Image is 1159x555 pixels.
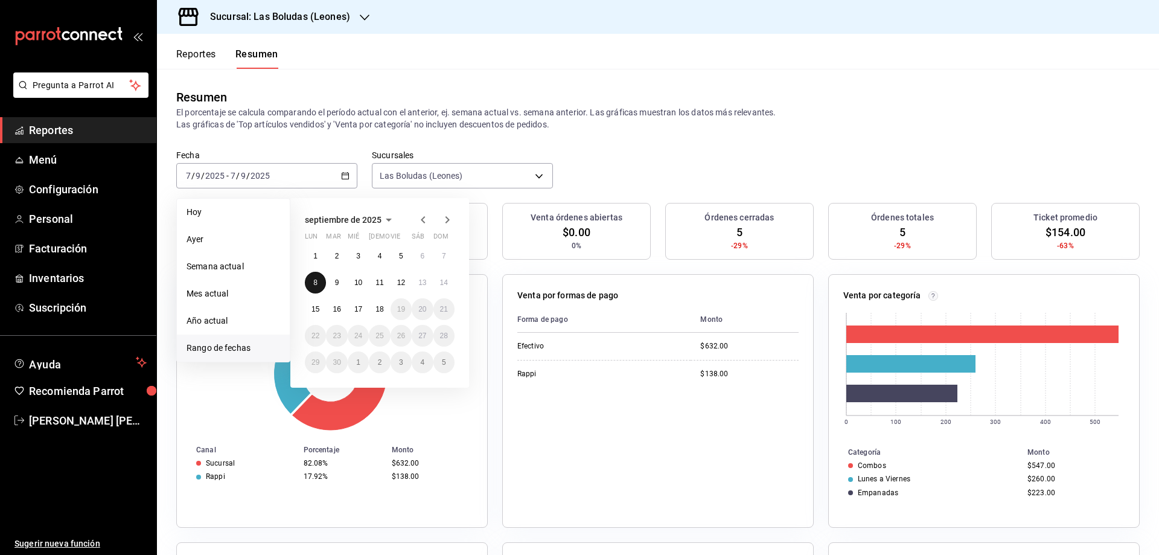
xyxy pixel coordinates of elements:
[440,305,448,313] abbr: 21 de septiembre de 2025
[531,211,622,224] h3: Venta órdenes abiertas
[399,358,403,367] abbr: 3 de octubre de 2025
[29,383,147,399] span: Recomienda Parrot
[442,252,446,260] abbr: 7 de septiembre de 2025
[700,341,799,351] div: $632.00
[29,240,147,257] span: Facturación
[442,358,446,367] abbr: 5 de octubre de 2025
[200,10,350,24] h3: Sucursal: Las Boludas (Leones)
[372,151,553,159] label: Sucursales
[29,300,147,316] span: Suscripción
[700,369,799,379] div: $138.00
[412,298,433,320] button: 20 de septiembre de 2025
[894,240,911,251] span: -29%
[305,351,326,373] button: 29 de septiembre de 2025
[397,332,405,340] abbr: 26 de septiembre de 2025
[858,489,898,497] div: Empanadas
[348,272,369,294] button: 10 de septiembre de 2025
[191,171,195,181] span: /
[517,307,691,333] th: Forma de pago
[691,307,799,333] th: Monto
[246,171,250,181] span: /
[412,272,433,294] button: 13 de septiembre de 2025
[517,289,618,302] p: Venta por formas de pago
[356,252,360,260] abbr: 3 de septiembre de 2025
[304,472,382,481] div: 17.92%
[1033,211,1097,224] h3: Ticket promedio
[348,351,369,373] button: 1 de octubre de 2025
[736,224,742,240] span: 5
[418,305,426,313] abbr: 20 de septiembre de 2025
[517,341,638,351] div: Efectivo
[305,233,318,245] abbr: lunes
[313,278,318,287] abbr: 8 de septiembre de 2025
[1027,475,1120,483] div: $260.00
[375,332,383,340] abbr: 25 de septiembre de 2025
[843,289,921,302] p: Venta por categoría
[195,171,201,181] input: --
[433,245,455,267] button: 7 de septiembre de 2025
[326,325,347,347] button: 23 de septiembre de 2025
[420,358,424,367] abbr: 4 de octubre de 2025
[299,443,387,457] th: Porcentaje
[412,325,433,347] button: 27 de septiembre de 2025
[890,419,901,425] text: 100
[1027,461,1120,470] div: $547.00
[305,213,396,227] button: septiembre de 2025
[176,151,357,159] label: Fecha
[177,443,299,457] th: Canal
[391,351,412,373] button: 3 de octubre de 2025
[440,278,448,287] abbr: 14 de septiembre de 2025
[13,72,148,98] button: Pregunta a Parrot AI
[226,171,229,181] span: -
[369,245,390,267] button: 4 de septiembre de 2025
[418,332,426,340] abbr: 27 de septiembre de 2025
[29,152,147,168] span: Menú
[433,325,455,347] button: 28 de septiembre de 2025
[29,355,131,370] span: Ayuda
[563,224,590,240] span: $0.00
[990,419,1001,425] text: 300
[304,459,382,467] div: 82.08%
[433,298,455,320] button: 21 de septiembre de 2025
[187,260,280,273] span: Semana actual
[29,270,147,286] span: Inventarios
[369,351,390,373] button: 2 de octubre de 2025
[311,358,319,367] abbr: 29 de septiembre de 2025
[8,88,148,100] a: Pregunta a Parrot AI
[133,31,142,41] button: open_drawer_menu
[305,325,326,347] button: 22 de septiembre de 2025
[391,245,412,267] button: 5 de septiembre de 2025
[187,206,280,219] span: Hoy
[845,419,848,425] text: 0
[348,325,369,347] button: 24 de septiembre de 2025
[731,240,748,251] span: -29%
[354,305,362,313] abbr: 17 de septiembre de 2025
[375,278,383,287] abbr: 11 de septiembre de 2025
[333,358,340,367] abbr: 30 de septiembre de 2025
[326,351,347,373] button: 30 de septiembre de 2025
[185,171,191,181] input: --
[375,305,383,313] abbr: 18 de septiembre de 2025
[858,461,886,470] div: Combos
[440,332,448,340] abbr: 28 de septiembre de 2025
[335,278,339,287] abbr: 9 de septiembre de 2025
[704,211,774,224] h3: Órdenes cerradas
[412,351,433,373] button: 4 de octubre de 2025
[176,48,216,69] button: Reportes
[29,122,147,138] span: Reportes
[348,298,369,320] button: 17 de septiembre de 2025
[392,472,468,481] div: $138.00
[326,233,340,245] abbr: martes
[392,459,468,467] div: $632.00
[433,233,449,245] abbr: domingo
[354,332,362,340] abbr: 24 de septiembre de 2025
[356,358,360,367] abbr: 1 de octubre de 2025
[1040,419,1051,425] text: 400
[387,443,487,457] th: Monto
[187,342,280,354] span: Rango de fechas
[206,472,225,481] div: Rappi
[517,369,638,379] div: Rappi
[1057,240,1074,251] span: -63%
[206,459,235,467] div: Sucursal
[378,252,382,260] abbr: 4 de septiembre de 2025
